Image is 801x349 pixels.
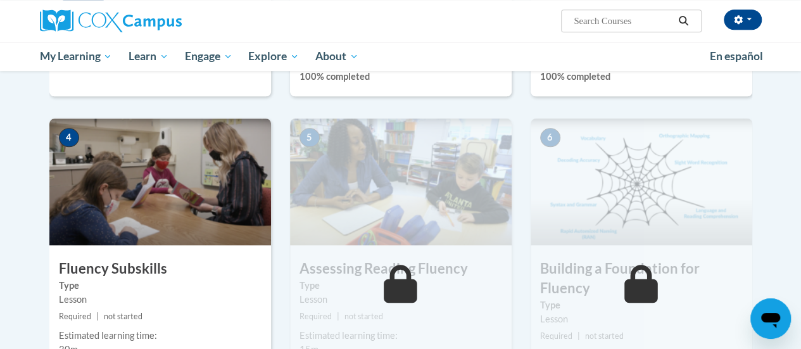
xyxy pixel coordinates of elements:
[300,312,332,321] span: Required
[300,279,502,293] label: Type
[290,259,512,279] h3: Assessing Reading Fluency
[572,13,674,29] input: Search Courses
[40,10,182,32] img: Cox Campus
[702,43,771,70] a: En español
[104,312,142,321] span: not started
[540,312,743,326] div: Lesson
[49,259,271,279] h3: Fluency Subskills
[674,13,693,29] button: Search
[531,259,752,298] h3: Building a Foundation for Fluency
[300,128,320,147] span: 5
[59,128,79,147] span: 4
[724,10,762,30] button: Account Settings
[120,42,177,71] a: Learn
[59,293,262,307] div: Lesson
[96,312,99,321] span: |
[290,118,512,245] img: Course Image
[129,49,168,64] span: Learn
[59,279,262,293] label: Type
[39,49,112,64] span: My Learning
[300,329,502,343] div: Estimated learning time:
[337,312,339,321] span: |
[307,42,367,71] a: About
[344,312,383,321] span: not started
[585,331,624,341] span: not started
[30,42,771,71] div: Main menu
[240,42,307,71] a: Explore
[177,42,241,71] a: Engage
[59,312,91,321] span: Required
[540,298,743,312] label: Type
[32,42,121,71] a: My Learning
[540,331,572,341] span: Required
[540,70,743,84] label: 100% completed
[531,118,752,245] img: Course Image
[315,49,358,64] span: About
[248,49,299,64] span: Explore
[185,49,232,64] span: Engage
[300,70,502,84] label: 100% completed
[300,293,502,307] div: Lesson
[577,331,580,341] span: |
[59,329,262,343] div: Estimated learning time:
[710,49,763,63] span: En español
[540,128,560,147] span: 6
[750,298,791,339] iframe: Button to launch messaging window
[49,118,271,245] img: Course Image
[40,10,268,32] a: Cox Campus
